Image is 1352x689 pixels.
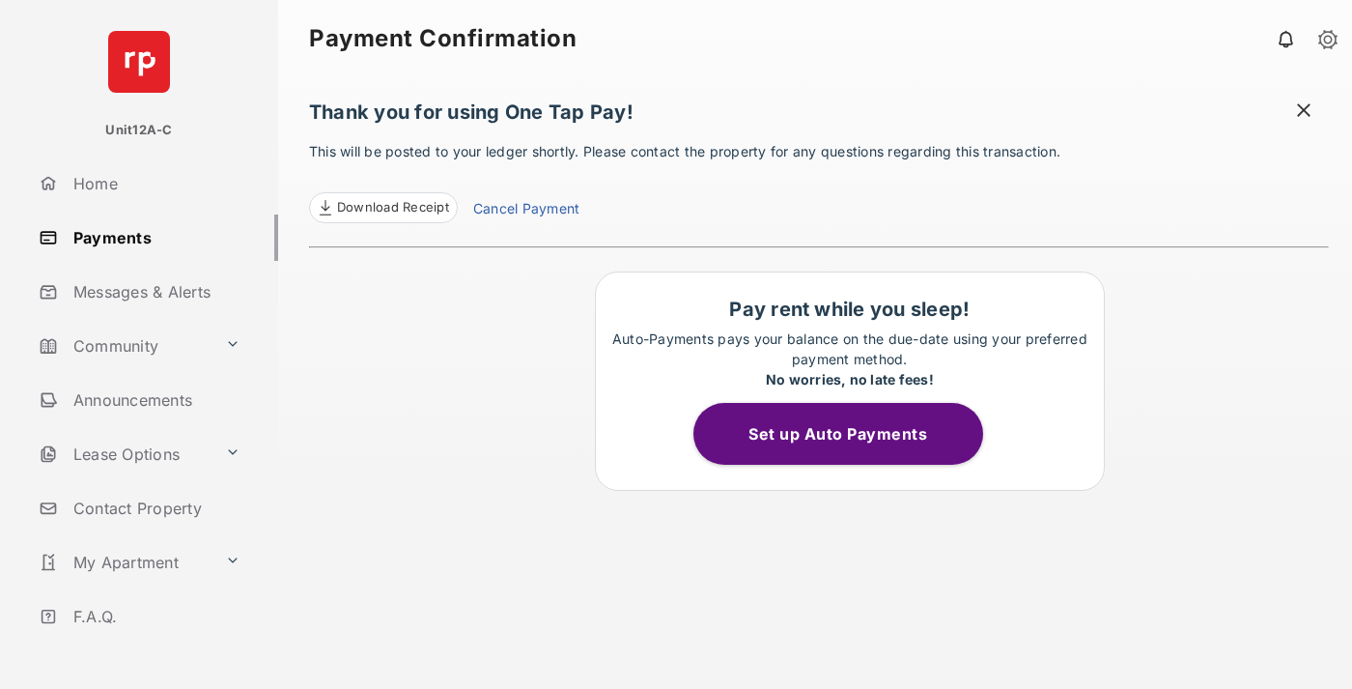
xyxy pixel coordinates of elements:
a: Lease Options [31,431,217,477]
h1: Thank you for using One Tap Pay! [309,100,1329,133]
a: Set up Auto Payments [693,424,1006,444]
strong: Payment Confirmation [309,27,577,50]
p: Auto-Payments pays your balance on the due-date using your preferred payment method. [606,329,1094,389]
div: No worries, no late fees! [606,369,1094,389]
p: This will be posted to your ledger shortly. Please contact the property for any questions regardi... [309,141,1329,223]
a: Contact Property [31,485,278,531]
a: Download Receipt [309,192,458,223]
a: Cancel Payment [473,198,579,223]
img: svg+xml;base64,PHN2ZyB4bWxucz0iaHR0cDovL3d3dy53My5vcmcvMjAwMC9zdmciIHdpZHRoPSI2NCIgaGVpZ2h0PSI2NC... [108,31,170,93]
a: Payments [31,215,278,261]
a: My Apartment [31,539,217,586]
a: F.A.Q. [31,593,278,640]
a: Community [31,323,217,369]
span: Download Receipt [337,198,449,217]
button: Set up Auto Payments [693,403,983,465]
a: Home [31,160,278,207]
a: Messages & Alerts [31,269,278,315]
p: Unit12A-C [105,121,172,140]
a: Announcements [31,377,278,423]
h1: Pay rent while you sleep! [606,298,1094,321]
